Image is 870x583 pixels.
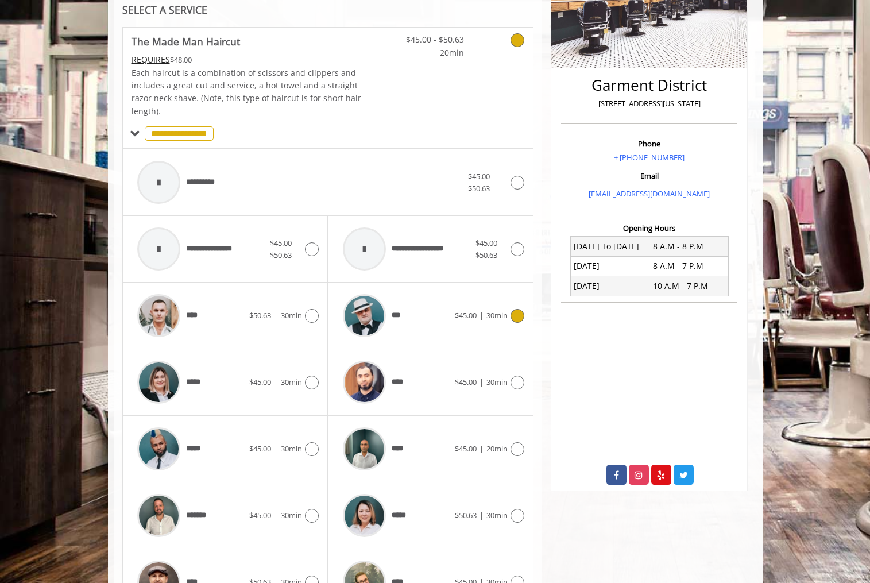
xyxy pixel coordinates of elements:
td: 10 A.M - 7 P.M [649,276,729,296]
div: SELECT A SERVICE [122,5,534,16]
span: 30min [281,377,302,387]
span: | [274,510,278,520]
span: $45.00 - $50.63 [468,171,494,194]
td: [DATE] [570,276,649,296]
span: $45.00 [455,443,477,454]
span: 30min [281,510,302,520]
span: $45.00 [249,443,271,454]
span: $45.00 [455,310,477,321]
span: 20min [486,443,508,454]
span: Each haircut is a combination of scissors and clippers and includes a great cut and service, a ho... [132,67,361,117]
td: 8 A.M - 8 P.M [649,237,729,256]
p: [STREET_ADDRESS][US_STATE] [564,98,734,110]
span: $50.63 [249,310,271,321]
span: | [274,310,278,321]
span: $45.00 - $50.63 [396,33,464,46]
span: $50.63 [455,510,477,520]
h3: Email [564,172,734,180]
a: + [PHONE_NUMBER] [614,152,685,163]
td: [DATE] [570,256,649,276]
div: $48.00 [132,53,362,66]
span: $45.00 - $50.63 [475,238,501,260]
span: 30min [486,510,508,520]
span: $45.00 - $50.63 [270,238,296,260]
span: | [480,310,484,321]
span: 20min [396,47,464,59]
span: $45.00 [455,377,477,387]
span: 30min [486,310,508,321]
a: [EMAIL_ADDRESS][DOMAIN_NAME] [589,188,710,199]
h2: Garment District [564,77,734,94]
span: 30min [486,377,508,387]
span: $45.00 [249,510,271,520]
b: The Made Man Haircut [132,33,240,49]
h3: Opening Hours [561,224,737,232]
span: This service needs some Advance to be paid before we block your appointment [132,54,170,65]
span: | [480,510,484,520]
span: $45.00 [249,377,271,387]
td: 8 A.M - 7 P.M [649,256,729,276]
span: | [274,443,278,454]
span: | [274,377,278,387]
span: | [480,377,484,387]
td: [DATE] To [DATE] [570,237,649,256]
span: 30min [281,310,302,321]
span: | [480,443,484,454]
span: 30min [281,443,302,454]
h3: Phone [564,140,734,148]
